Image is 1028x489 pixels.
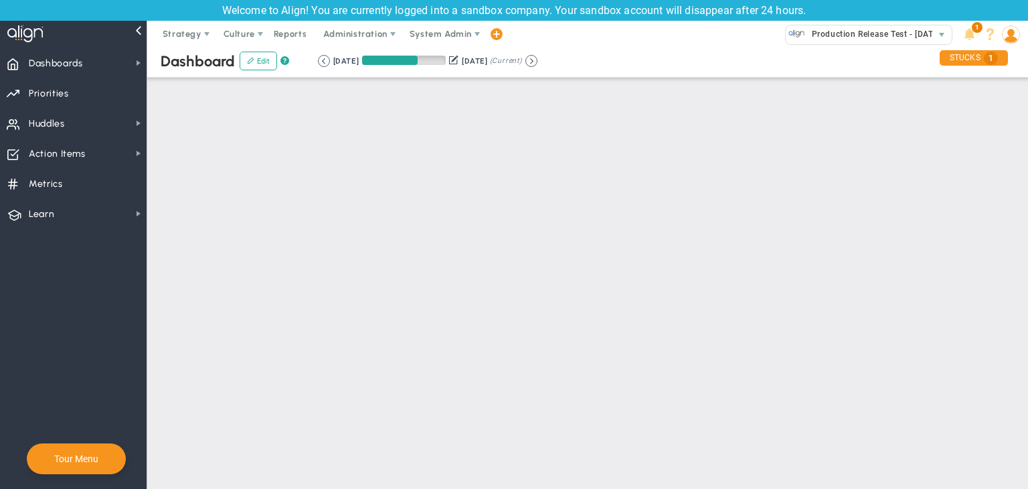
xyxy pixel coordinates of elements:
span: Reports [267,21,314,48]
span: Priorities [29,80,69,108]
span: Action Items [29,140,86,168]
button: Go to next period [525,55,537,67]
button: Tour Menu [50,453,102,465]
span: Administration [323,29,387,39]
div: STUCKS [940,50,1008,66]
div: [DATE] [462,55,487,67]
div: [DATE] [333,55,359,67]
span: Metrics [29,170,63,198]
span: Learn [29,200,54,228]
img: 64089.Person.photo [1002,25,1020,44]
span: System Admin [410,29,472,39]
li: Help & Frequently Asked Questions (FAQ) [980,21,1001,48]
span: Strategy [163,29,201,39]
span: 1 [984,52,998,65]
span: Huddles [29,110,65,138]
button: Go to previous period [318,55,330,67]
button: Edit [240,52,277,70]
img: 33466.Company.photo [788,25,805,42]
span: Dashboard [161,52,235,70]
span: (Current) [490,55,522,67]
span: Culture [224,29,255,39]
div: Period Progress: 66% Day 60 of 90 with 30 remaining. [362,56,446,65]
span: select [932,25,952,44]
li: Announcements [959,21,980,48]
span: 1 [972,22,982,33]
span: Production Release Test - [DATE] (Sandbox) [805,25,984,43]
span: Dashboards [29,50,83,78]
